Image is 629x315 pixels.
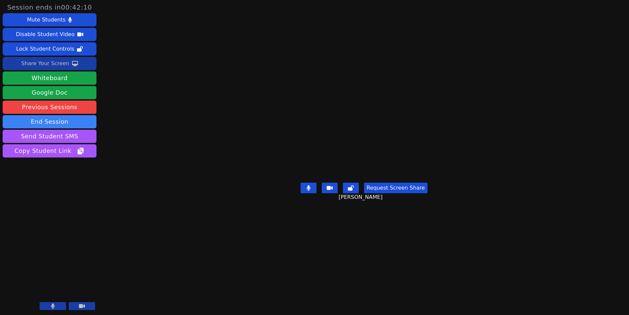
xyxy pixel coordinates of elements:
a: Previous Sessions [3,101,96,114]
button: Copy Student Link [3,144,96,157]
button: Disable Student Video [3,28,96,41]
button: Whiteboard [3,71,96,85]
a: Google Doc [3,86,96,99]
span: Session ends in [7,3,92,12]
button: End Session [3,115,96,128]
span: [PERSON_NAME] [339,193,384,201]
button: Lock Student Controls [3,42,96,56]
button: Send Student SMS [3,130,96,143]
div: Lock Student Controls [16,44,74,54]
button: Request Screen Share [364,183,427,193]
div: Share Your Screen [21,58,69,69]
span: Copy Student Link [15,146,85,156]
button: Mute Students [3,13,96,26]
button: Share Your Screen [3,57,96,70]
div: Mute Students [27,15,65,25]
time: 00:42:10 [61,3,92,11]
div: Disable Student Video [16,29,74,40]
